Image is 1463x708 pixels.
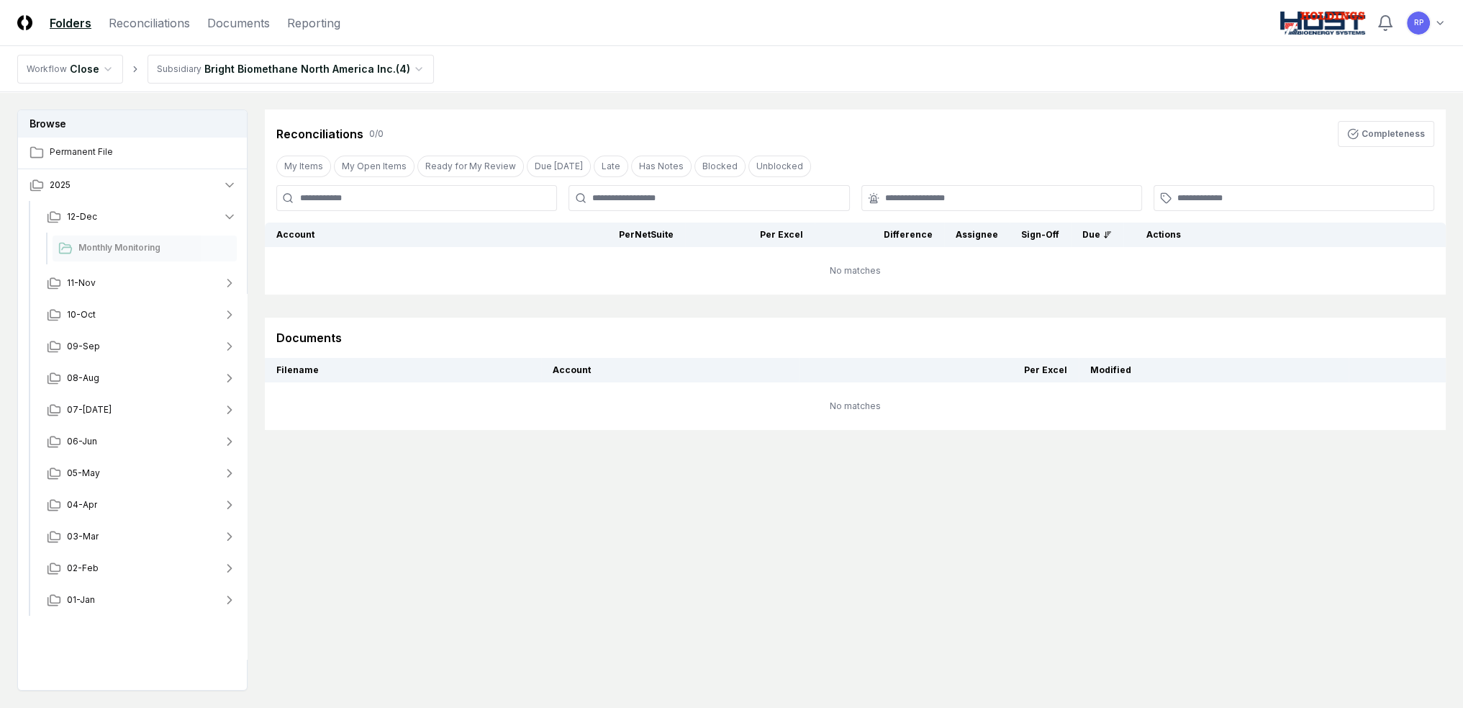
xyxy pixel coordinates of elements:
span: 03-Mar [67,530,99,543]
th: Per Excel [685,223,815,247]
th: Modified [1079,358,1349,382]
a: Reconciliations [109,14,190,32]
nav: breadcrumb [17,55,434,84]
span: 09-Sep [67,340,100,353]
th: Difference [815,223,944,247]
button: Late [594,156,628,177]
th: Assignee [944,223,1010,247]
span: 06-Jun [67,435,97,448]
div: Due [1082,228,1112,241]
button: 01-Jan [35,584,248,616]
span: Monthly Monitoring [78,241,231,254]
button: 09-Sep [35,331,248,362]
button: 2025 [18,169,248,201]
a: Reporting [287,14,340,32]
button: Unblocked [748,156,811,177]
button: My Items [276,156,331,177]
td: No matches [265,247,1446,295]
div: 12-Dec [35,233,248,267]
button: 03-Mar [35,521,248,552]
span: 05-May [67,467,100,480]
div: 2025 [18,201,248,619]
button: Completeness [1338,121,1434,147]
span: 11-Nov [67,277,96,290]
span: 02-Feb [67,562,99,575]
a: Monthly Monitoring [53,236,237,261]
span: 12-Dec [67,210,97,223]
button: My Open Items [334,156,415,177]
span: 01-Jan [67,593,95,606]
button: 11-Nov [35,267,248,299]
th: Filename [265,358,541,382]
div: Reconciliations [276,125,363,143]
th: Account [541,358,800,382]
button: Blocked [694,156,746,177]
img: Host NA Holdings logo [1280,12,1366,35]
button: 08-Aug [35,362,248,394]
button: 07-[DATE] [35,394,248,426]
td: No matches [265,382,1446,430]
div: Documents [276,329,342,346]
span: 07-[DATE] [67,403,112,416]
div: Account [276,228,544,241]
button: RP [1405,10,1431,36]
div: 0 / 0 [369,127,384,140]
button: 04-Apr [35,489,248,521]
span: RP [1414,17,1423,28]
a: Permanent File [18,137,248,169]
h3: Browse [18,110,247,137]
th: Per NetSuite [556,223,685,247]
span: 2025 [50,179,71,192]
button: 02-Feb [35,552,248,584]
span: Permanent File [50,145,237,158]
button: Ready for My Review [417,156,524,177]
span: 04-Apr [67,498,97,511]
span: 10-Oct [67,308,96,321]
button: Has Notes [631,156,692,177]
a: Documents [207,14,270,32]
div: Subsidiary [157,63,201,76]
div: Actions [1135,228,1434,241]
th: Sign-Off [1010,223,1071,247]
img: Logo [17,15,32,30]
div: Workflow [27,63,67,76]
th: Per Excel [799,358,1078,382]
span: 08-Aug [67,372,99,385]
button: 10-Oct [35,299,248,331]
button: 12-Dec [35,201,248,233]
a: Folders [50,14,91,32]
button: 06-Jun [35,426,248,457]
button: 05-May [35,457,248,489]
button: Due Today [527,156,591,177]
